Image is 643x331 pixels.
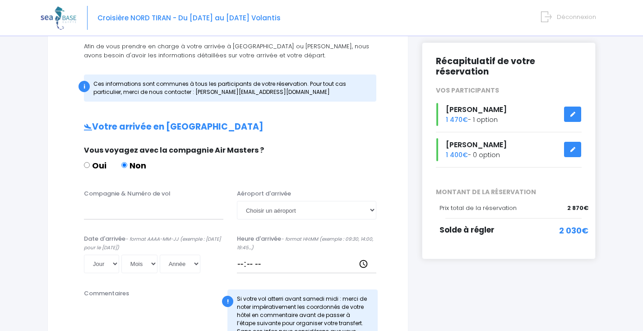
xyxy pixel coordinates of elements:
div: Ces informations sont communes à tous les participants de votre réservation. Pour tout cas partic... [84,75,376,102]
span: 2 030€ [559,224,588,237]
span: 2 870€ [567,204,588,213]
span: Croisière NORD TIRAN - Du [DATE] au [DATE] Volantis [97,13,281,23]
input: Oui [84,162,90,168]
span: MONTANT DE LA RÉSERVATION [429,187,588,197]
p: Afin de vous prendre en charge à votre arrivée à [GEOGRAPHIC_DATA] ou [PERSON_NAME], nous avons b... [66,42,390,60]
label: Heure d'arrivée [237,234,376,252]
input: __:__ [237,255,376,273]
input: Non [121,162,127,168]
span: Solde à régler [439,224,495,235]
div: ! [222,296,233,307]
i: - format HH:MM (exemple : 09:30, 14:00, 19:45...) [237,236,373,252]
span: 1 400€ [446,150,468,159]
span: [PERSON_NAME] [446,140,507,150]
div: i [79,81,90,92]
div: - 1 option [429,103,588,126]
span: Prix total de la réservation [439,204,517,212]
label: Aéroport d'arrivée [237,189,291,198]
div: - 0 option [429,138,588,161]
label: Compagnie & Numéro de vol [84,189,171,198]
div: VOS PARTICIPANTS [429,86,588,95]
span: [PERSON_NAME] [446,104,507,115]
span: Vous voyagez avec la compagnie Air Masters ? [84,145,264,155]
label: Date d'arrivée [84,234,223,252]
span: Déconnexion [557,13,596,21]
label: Oui [84,159,106,172]
label: Non [121,159,146,172]
h2: Récapitulatif de votre réservation [436,56,582,77]
label: Commentaires [84,289,129,298]
i: - format AAAA-MM-JJ (exemple : [DATE] pour le [DATE]) [84,236,221,252]
h2: Votre arrivée en [GEOGRAPHIC_DATA] [66,122,390,132]
span: 1 470€ [446,115,468,124]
